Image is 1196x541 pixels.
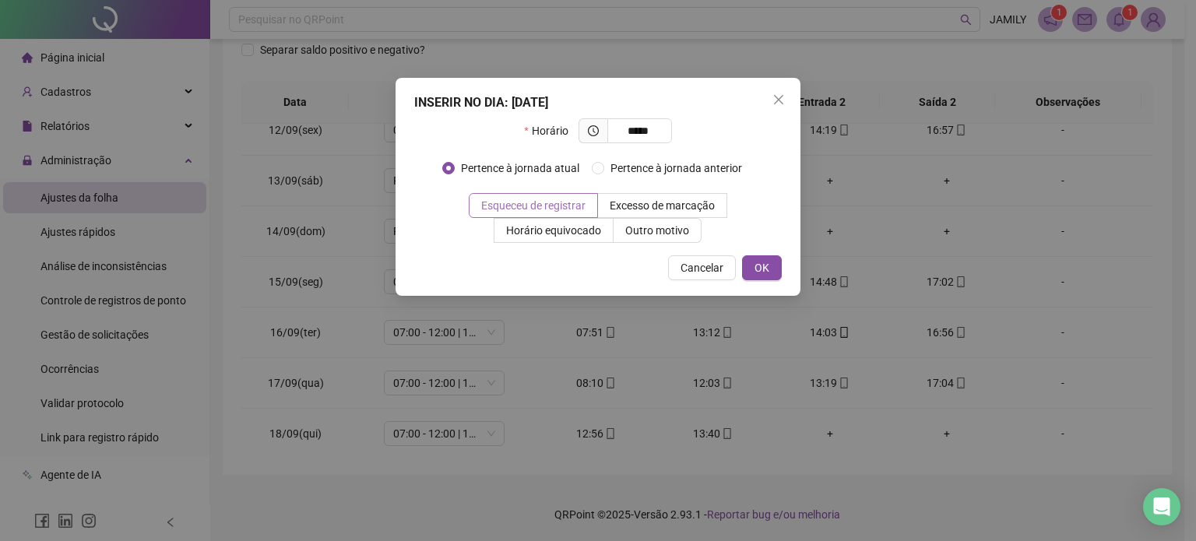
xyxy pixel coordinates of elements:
[604,160,748,177] span: Pertence à jornada anterior
[610,199,715,212] span: Excesso de marcação
[524,118,578,143] label: Horário
[681,259,723,276] span: Cancelar
[506,224,601,237] span: Horário equivocado
[414,93,782,112] div: INSERIR NO DIA : [DATE]
[455,160,586,177] span: Pertence à jornada atual
[668,255,736,280] button: Cancelar
[1143,488,1180,525] div: Open Intercom Messenger
[772,93,785,106] span: close
[766,87,791,112] button: Close
[755,259,769,276] span: OK
[588,125,599,136] span: clock-circle
[481,199,586,212] span: Esqueceu de registrar
[742,255,782,280] button: OK
[625,224,689,237] span: Outro motivo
